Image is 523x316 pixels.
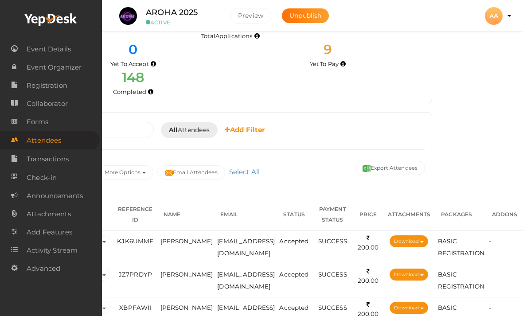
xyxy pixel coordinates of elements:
span: 0 [129,41,137,58]
span: Advanced [27,260,60,277]
button: Download [390,302,428,314]
i: Accepted and completed payment succesfully [148,90,153,94]
span: 9 [324,41,332,58]
span: Accepted [279,271,308,278]
span: JZ7PRDYP [119,271,152,278]
img: mail-filled.svg [165,169,173,177]
span: Yet To Accept [110,60,149,67]
button: AA [482,7,505,25]
span: 200.00 [358,268,379,284]
b: All [169,126,177,134]
div: AA [485,7,503,25]
span: Activity Stream [27,242,78,259]
span: Add Features [27,223,72,241]
span: [PERSON_NAME] [160,238,213,245]
button: Preview [230,8,271,23]
span: - [489,271,491,278]
span: Yet To Pay [310,60,339,67]
span: Forms [27,113,48,131]
button: Email Attendees [157,165,225,179]
button: Export Attendees [355,161,425,175]
th: STATUS [277,199,311,231]
span: Event Organizer [27,59,82,76]
i: Accepted by organizer and yet to make payment [340,62,346,66]
button: Download [390,235,428,247]
span: Registration [27,77,67,94]
i: Total number of applications [254,34,260,39]
span: 148 [122,69,144,86]
span: SUCCESS [318,304,347,311]
span: BASIC REGISTRATION [438,238,484,257]
span: Attendees [169,125,210,135]
button: More Options [97,165,153,179]
span: Applications [215,32,253,39]
span: Check-in [27,169,57,187]
span: Transactions [27,150,69,168]
span: KJK6UMMF [117,238,153,245]
profile-pic: AA [485,12,503,20]
a: Select All [227,168,262,176]
img: UG3MQEGT_small.jpeg [119,7,137,25]
span: REFERENCE ID [118,206,152,223]
button: Unpublish [282,8,329,23]
img: excel.svg [363,164,371,172]
span: Event Details [27,40,71,58]
span: Completed [113,88,146,95]
th: PACKAGES [436,199,487,231]
th: EMAIL [215,199,277,231]
span: Accepted [279,304,308,311]
span: [EMAIL_ADDRESS][DOMAIN_NAME] [217,238,275,257]
span: [PERSON_NAME] [160,271,213,278]
button: Download [390,269,428,281]
i: Yet to be accepted by organizer [151,62,156,66]
th: NAME [158,199,215,231]
span: Announcements [27,187,83,205]
th: PAYMENT STATUS [311,199,354,231]
span: SUCCESS [318,238,347,245]
span: [PERSON_NAME] [160,304,213,311]
b: Add Filter [225,125,265,134]
span: SUCCESS [318,271,347,278]
span: Accepted [279,238,308,245]
span: BASIC REGISTRATION [438,271,484,290]
span: Attendees [27,132,61,149]
th: ADDONS [487,199,523,231]
small: ACTIVE [146,19,217,26]
span: 200.00 [358,234,379,251]
th: ATTACHMENTS [382,199,436,231]
span: - [489,238,491,245]
span: XBPFAWII [119,304,151,311]
span: - [489,304,491,311]
span: Unpublish [289,12,321,20]
span: Collaborator [27,95,68,113]
span: [EMAIL_ADDRESS][DOMAIN_NAME] [217,271,275,290]
span: Total [201,32,252,39]
th: PRICE [354,199,382,231]
label: AROHA 2025 [146,6,198,19]
span: Attachments [27,205,71,223]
